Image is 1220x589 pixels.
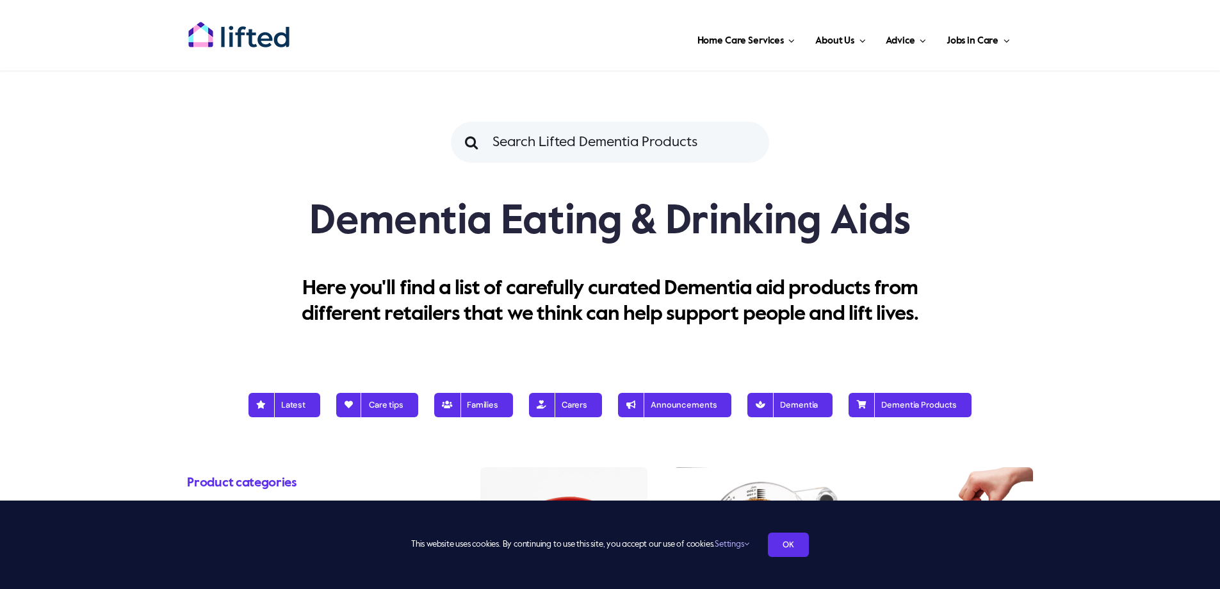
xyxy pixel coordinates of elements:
[811,19,869,58] a: About Us
[188,21,290,34] a: lifted-logo
[863,400,957,410] span: Dementia Products
[768,533,809,557] a: OK
[351,400,403,410] span: Care tips
[451,122,769,163] input: Search Lifted Dementia Products
[886,31,915,51] span: Advice
[633,400,717,410] span: Announcements
[815,31,854,51] span: About Us
[673,467,840,480] a: TDS0012Storyandsons_1152x1152-2
[529,388,602,422] a: Carers
[882,19,929,58] a: Advice
[187,381,1032,422] nav: Blog Nav
[411,535,749,555] span: This website uses cookies. By continuing to use this site, you accept our use of cookies.
[336,388,418,422] a: Care tips
[849,388,972,422] a: Dementia Products
[747,388,833,422] a: Dementia
[434,388,513,422] a: Families
[451,122,492,163] input: Search
[866,467,1033,480] a: Jelly Drops
[697,31,784,51] span: Home Care Services
[715,540,749,549] a: Settings
[449,400,498,410] span: Families
[187,474,446,492] h4: Product categories
[544,400,587,410] span: Carers
[248,388,320,422] a: Latest
[762,400,818,410] span: Dementia
[275,276,945,328] p: Here you'll find a list of carefully curated Dementia aid products from different retailers that ...
[694,19,799,58] a: Home Care Services
[947,31,998,51] span: Jobs in Care
[263,400,305,410] span: Latest
[943,19,1014,58] a: Jobs in Care
[480,467,647,480] a: Platesurroundred1Stopyandsons_1152x1152
[331,19,1014,58] nav: Main Menu
[187,196,1032,247] h1: Dementia Eating & Drinking Aids
[618,388,731,422] a: Announcements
